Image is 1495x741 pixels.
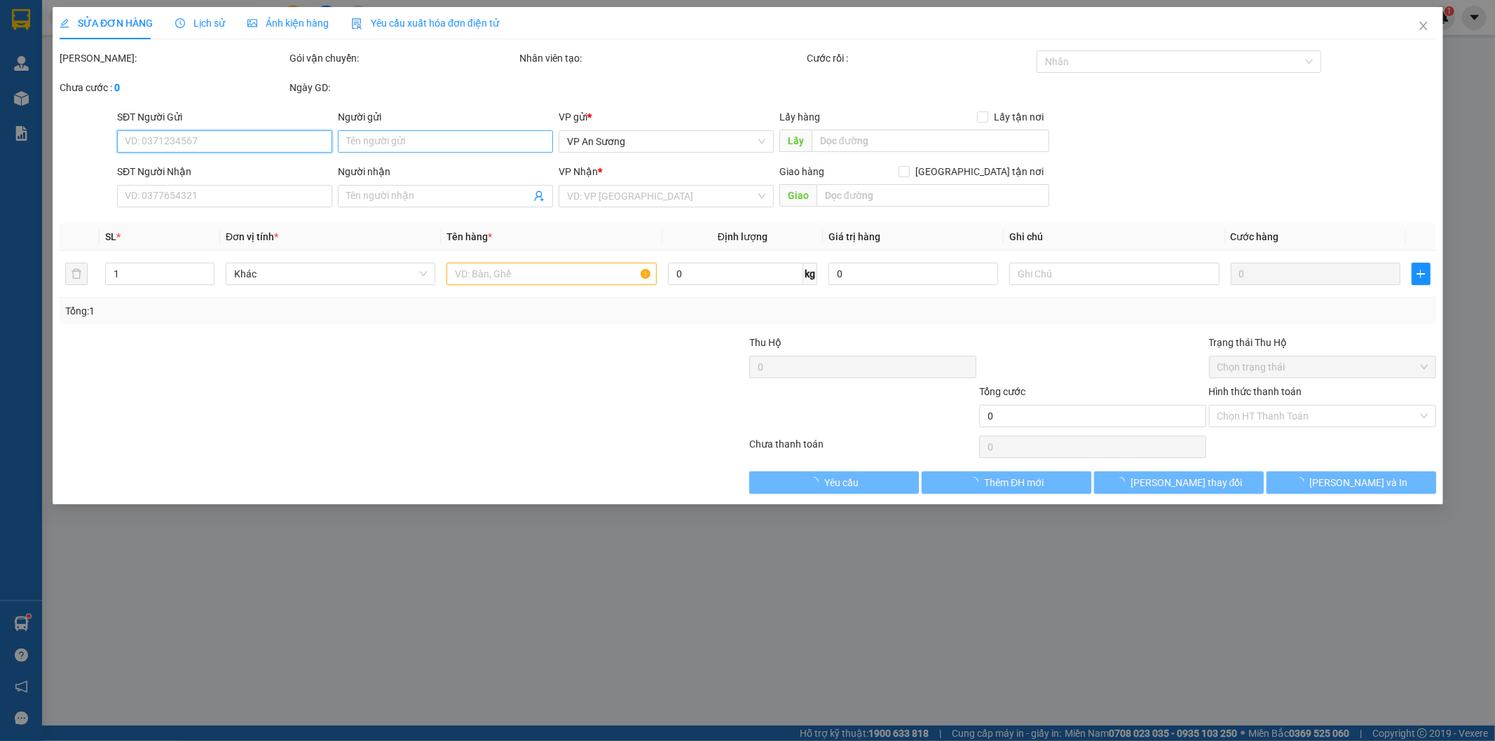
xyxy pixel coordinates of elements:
[28,79,36,95] span: 0
[60,79,109,95] span: 500.000
[921,471,1091,494] button: Thêm ĐH mới
[1009,263,1219,285] input: Ghi Chú
[779,184,816,207] span: Giao
[289,50,517,66] div: Gói vận chuyển:
[1093,471,1263,494] button: [PERSON_NAME] thay đổi
[779,111,819,123] span: Lấy hàng
[111,58,210,74] span: [PERSON_NAME]
[559,109,774,125] div: VP gửi
[226,231,278,242] span: Đơn vị tính
[351,18,499,29] span: Yêu cầu xuất hóa đơn điện tử
[748,436,978,461] div: Chưa thanh toán
[175,18,185,28] span: clock-circle
[85,60,210,73] span: Giao:
[289,80,517,95] div: Ngày GD:
[36,79,56,95] span: CC:
[1217,356,1427,378] span: Chọn trạng thái
[811,130,1049,152] input: Dọc đường
[338,109,553,125] div: Người gửi
[533,191,545,202] span: user-add
[6,41,83,56] span: 0971067169
[824,475,859,490] span: Yêu cầu
[1417,20,1428,32] span: close
[1115,477,1131,487] span: loading
[338,164,553,179] div: Người nhận
[27,58,71,74] span: VP Q12
[988,109,1049,125] span: Lấy tận nơi
[60,18,153,29] span: SỬA ĐƠN HÀNG
[828,231,880,242] span: Giá trị hàng
[749,471,919,494] button: Yêu cầu
[1208,335,1435,350] div: Trạng thái Thu Hộ
[4,97,48,112] span: Thu hộ:
[1411,263,1430,285] button: plus
[247,18,329,29] span: Ảnh kiện hàng
[567,131,765,152] span: VP An Sương
[806,50,1033,66] div: Cước rồi :
[60,80,287,95] div: Chưa cước :
[446,231,492,242] span: Tên hàng
[978,386,1025,397] span: Tổng cước
[1004,223,1224,251] th: Ghi chú
[65,303,577,319] div: Tổng: 1
[60,50,287,66] div: [PERSON_NAME]:
[6,8,65,39] span: VP An Sương
[749,337,781,348] span: Thu Hộ
[65,263,88,285] button: delete
[446,263,656,285] input: VD: Bàn, Ghế
[1294,477,1309,487] span: loading
[1266,471,1435,494] button: [PERSON_NAME] và In
[4,79,25,95] span: CR:
[85,8,210,39] p: Nhận:
[1131,475,1243,490] span: [PERSON_NAME] thay đổi
[779,166,824,177] span: Giao hàng
[1208,386,1302,397] label: Hình thức thanh toán
[105,231,116,242] span: SL
[85,8,210,39] span: VP [GEOGRAPHIC_DATA]
[969,477,984,487] span: loading
[6,60,71,73] span: Lấy:
[803,263,817,285] span: kg
[1230,263,1400,285] input: 0
[52,97,113,112] span: 6.800.000
[779,130,811,152] span: Lấy
[718,231,767,242] span: Định lượng
[1230,231,1278,242] span: Cước hàng
[809,477,824,487] span: loading
[85,41,162,56] span: 0946660127
[559,166,598,177] span: VP Nhận
[117,109,332,125] div: SĐT Người Gửi
[60,18,69,28] span: edit
[816,184,1049,207] input: Dọc đường
[1412,268,1429,279] span: plus
[351,18,362,29] img: icon
[910,164,1049,179] span: [GEOGRAPHIC_DATA] tận nơi
[234,263,427,284] span: Khác
[247,18,257,28] span: picture
[1309,475,1407,490] span: [PERSON_NAME] và In
[6,8,83,39] p: Gửi:
[984,475,1044,490] span: Thêm ĐH mới
[175,18,225,29] span: Lịch sử
[519,50,804,66] div: Nhân viên tạo:
[114,82,120,93] b: 0
[1403,7,1442,46] button: Close
[117,164,332,179] div: SĐT Người Nhận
